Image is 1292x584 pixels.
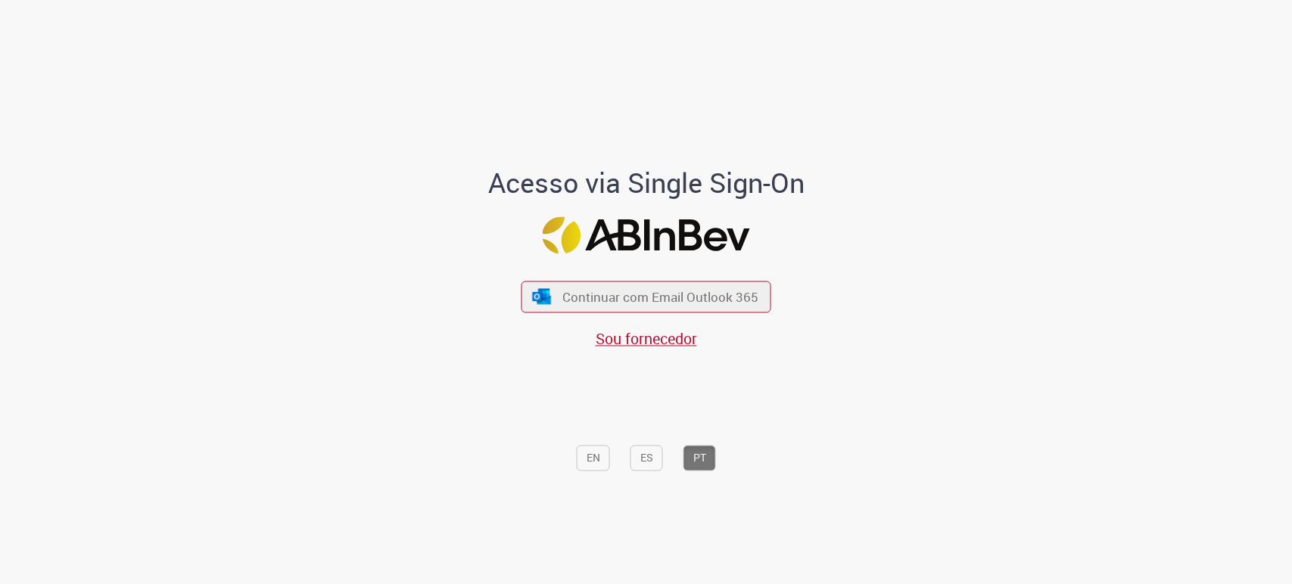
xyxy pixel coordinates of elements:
img: Logo ABInBev [543,216,750,253]
button: EN [577,446,610,471]
a: Sou fornecedor [596,328,697,349]
h1: Acesso via Single Sign-On [436,169,856,199]
button: ícone Azure/Microsoft 360 Continuar com Email Outlook 365 [521,281,771,312]
img: ícone Azure/Microsoft 360 [531,288,552,304]
span: Continuar com Email Outlook 365 [562,288,758,306]
button: PT [683,446,716,471]
button: ES [630,446,663,471]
